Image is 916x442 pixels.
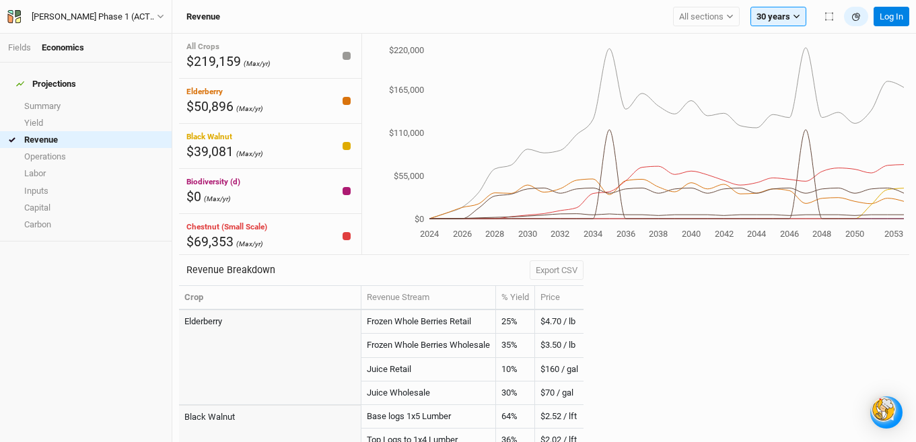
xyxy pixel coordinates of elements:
[616,229,635,239] tspan: 2036
[16,79,76,89] div: Projections
[244,59,271,68] span: (Max/yr)
[389,128,424,138] tspan: $110,000
[361,358,496,381] td: Juice Retail
[496,286,535,310] th: % Yield
[186,54,241,69] span: $219,159
[535,358,584,381] td: $160 / gal
[535,286,584,310] th: Price
[747,229,767,239] tspan: 2044
[32,10,157,24] div: Corbin Hill Phase 1 (ACTIVE 2024)
[649,229,668,239] tspan: 2038
[535,405,584,429] td: $2.52 / lft
[874,7,909,27] button: Log In
[42,42,84,54] div: Economics
[361,405,496,429] td: Base logs 1x5 Lumber
[186,11,220,22] h3: Revenue
[679,10,724,24] span: All sections
[204,194,231,203] span: (Max/yr)
[361,310,496,334] td: Frozen Whole Berries Retail
[394,171,424,181] tspan: $55,000
[535,334,584,357] td: $3.50 / lb
[496,381,535,405] td: 30%
[186,189,201,205] span: $0
[715,229,734,239] tspan: 2042
[236,149,263,158] span: (Max/yr)
[186,87,223,96] span: Elderberry
[496,334,535,357] td: 35%
[535,310,584,334] td: $4.70 / lb
[496,310,535,334] td: 25%
[186,222,267,231] span: Chestnut (Small Scale)
[496,358,535,381] td: 10%
[361,381,496,405] td: Juice Wholesale
[813,229,832,239] tspan: 2048
[420,229,439,239] tspan: 2024
[535,381,584,405] td: $70 / gal
[415,214,424,224] tspan: $0
[673,7,740,27] button: All sections
[496,405,535,429] td: 64%
[885,229,904,239] tspan: 2053
[186,264,275,276] h3: Revenue Breakdown
[551,229,570,239] tspan: 2032
[845,229,864,239] tspan: 2050
[186,99,234,114] span: $50,896
[518,229,537,239] tspan: 2030
[179,286,361,310] th: Crop
[179,310,361,334] td: Elderberry
[530,260,584,281] button: Export CSV
[389,45,424,55] tspan: $220,000
[361,334,496,357] td: Frozen Whole Berries Wholesale
[780,229,799,239] tspan: 2046
[236,240,263,248] span: (Max/yr)
[750,7,806,27] button: 30 years
[584,229,603,239] tspan: 2034
[8,42,31,52] a: Fields
[7,9,165,24] button: [PERSON_NAME] Phase 1 (ACTIVE 2024)
[485,229,504,239] tspan: 2028
[361,286,496,310] th: Revenue Stream
[179,405,361,429] td: Black Walnut
[186,42,219,51] span: All Crops
[682,229,701,239] tspan: 2040
[186,177,240,186] span: Biodiversity (d)
[32,10,157,24] div: [PERSON_NAME] Phase 1 (ACTIVE 2024)
[186,144,234,159] span: $39,081
[453,229,472,239] tspan: 2026
[186,132,232,141] span: Black Walnut
[236,104,263,113] span: (Max/yr)
[389,85,424,95] tspan: $165,000
[186,234,234,250] span: $69,353
[870,396,903,429] div: Open Intercom Messenger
